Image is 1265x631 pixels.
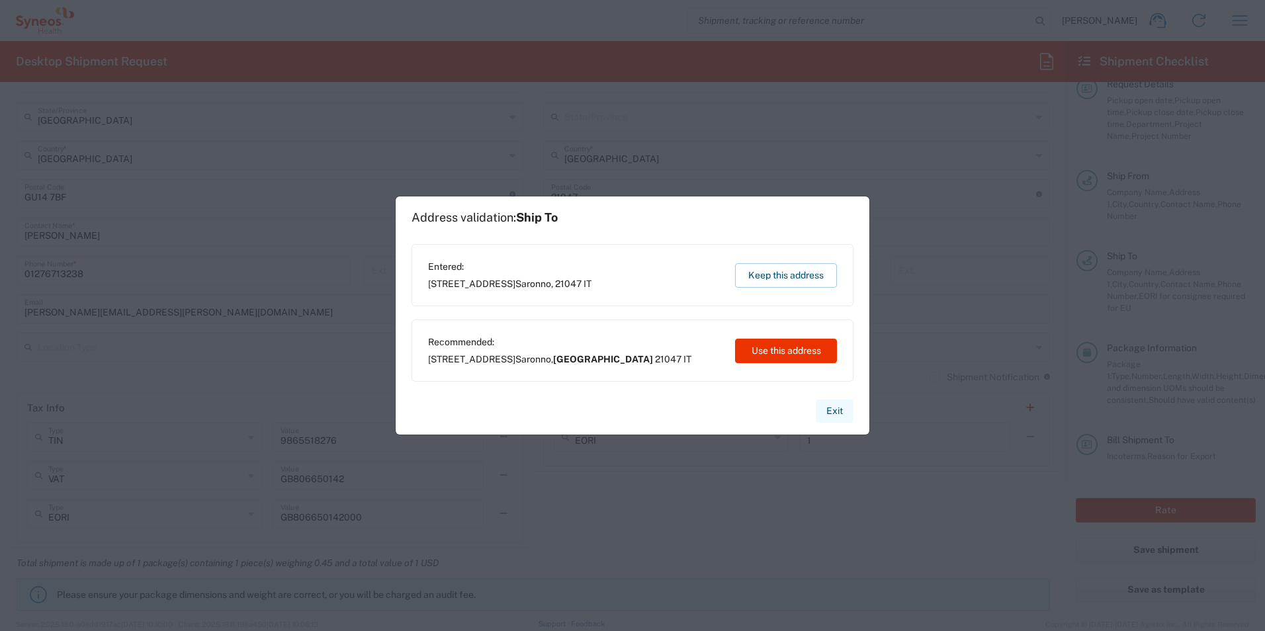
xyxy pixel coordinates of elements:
[428,261,591,273] span: Entered:
[428,353,691,365] span: [STREET_ADDRESS] ,
[655,354,681,364] span: 21047
[683,354,691,364] span: IT
[428,278,591,290] span: [STREET_ADDRESS] ,
[553,354,653,364] span: [GEOGRAPHIC_DATA]
[515,278,551,289] span: Saronno
[412,210,558,225] h1: Address validation:
[735,263,837,288] button: Keep this address
[735,339,837,363] button: Use this address
[816,400,853,423] button: Exit
[428,336,691,348] span: Recommended:
[516,210,558,224] span: Ship To
[555,278,582,289] span: 21047
[584,278,591,289] span: IT
[515,354,551,364] span: Saronno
